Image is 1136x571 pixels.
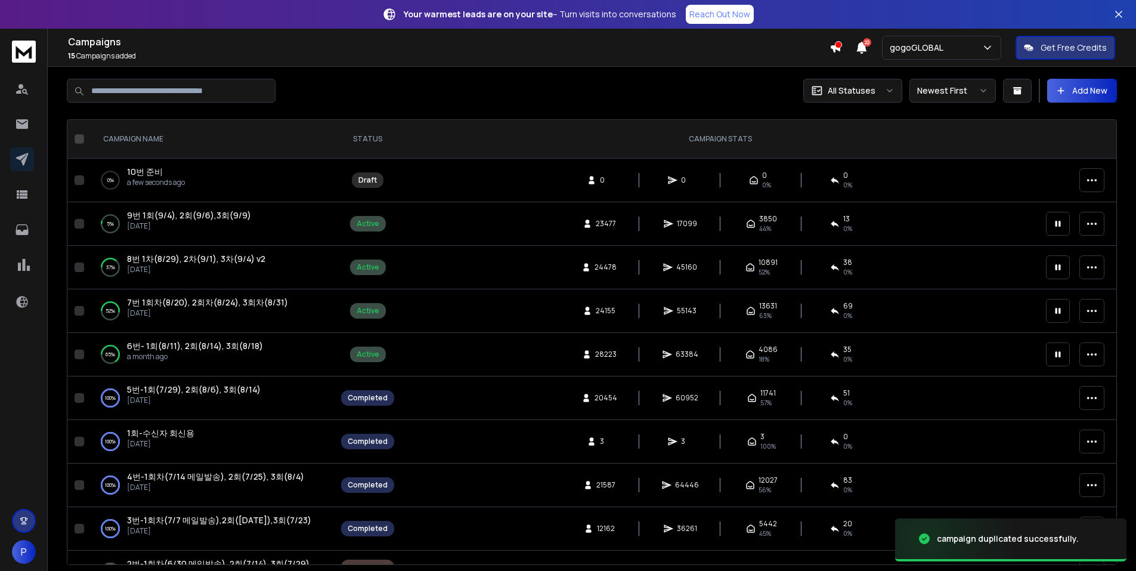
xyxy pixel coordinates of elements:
span: 0 [762,171,767,180]
span: 13631 [759,301,777,311]
span: 0 [843,171,848,180]
p: [DATE] [127,396,261,405]
div: Completed [348,393,388,403]
span: 100 % [760,442,776,451]
a: 5번-1회(7/29), 2회(8/6), 3회(8/14) [127,384,261,396]
span: 83 [843,476,852,485]
span: 60952 [676,393,698,403]
p: 100 % [105,436,116,447]
a: 4번-1회차(7/14 메일발송), 2회(7/25), 3회(8/4) [127,471,304,483]
p: Campaigns added [68,51,829,61]
div: Active [357,263,379,272]
span: 15 [68,51,75,61]
span: 17099 [677,219,697,229]
span: 23477 [596,219,616,229]
span: 3 [681,437,693,446]
p: a few seconds ago [127,178,185,187]
a: 10번 준비 [127,166,163,178]
span: 0 % [843,442,852,451]
button: Add New [1047,79,1117,103]
span: 13 [843,214,850,224]
p: a month ago [127,352,263,362]
td: 65%6번- 1회(8/11), 2회(8/14), 3회(8/18)a month ago [89,333,334,376]
span: 0 % [843,267,852,277]
p: 100 % [105,479,116,491]
td: 100%3번-1회차(7/7 메일발송),2회([DATE]),3회(7/23)[DATE] [89,507,334,551]
td: 0%10번 준비a few seconds ago [89,159,334,202]
div: Active [357,350,379,359]
p: 65 % [106,348,115,360]
div: Draft [358,175,377,185]
span: 3 [760,432,764,442]
a: 8번 1차(8/29), 2차(9/1), 3차(9/4) v2 [127,253,265,265]
span: 52 % [759,267,770,277]
p: 0 % [107,174,114,186]
span: 38 [843,258,852,267]
span: 3번-1회차(7/7 메일발송),2회([DATE]),3회(7/23) [127,514,311,526]
td: 52%7번 1회차(8/20), 2회차(8/24), 3회차(8/31)[DATE] [89,289,334,333]
span: 45 % [759,529,771,538]
td: 5%9번 1회(9/4), 2회(9/6),3회(9/9)[DATE] [89,202,334,246]
th: STATUS [334,120,401,159]
th: CAMPAIGN STATS [401,120,1039,159]
span: 0 % [843,529,852,538]
button: P [12,540,36,564]
p: [DATE] [127,221,251,231]
span: 0 % [843,224,852,233]
p: [DATE] [127,483,304,492]
p: [DATE] [127,265,265,274]
th: CAMPAIGN NAME [89,120,334,159]
a: 9번 1회(9/4), 2회(9/6),3회(9/9) [127,209,251,221]
p: 37 % [106,261,115,273]
span: 36261 [677,524,697,533]
span: 10891 [759,258,778,267]
span: 6번- 1회(8/11), 2회(8/14), 3회(8/18) [127,340,263,351]
span: 0 % [843,354,852,364]
span: 56 % [759,485,771,495]
span: 63384 [676,350,698,359]
td: 100%5번-1회(7/29), 2회(8/6), 3회(8/14)[DATE] [89,376,334,420]
span: 20454 [595,393,617,403]
p: [DATE] [127,308,288,318]
div: Completed [348,480,388,490]
a: 3번-1회차(7/7 메일발송),2회([DATE]),3회(7/23) [127,514,311,526]
span: 21587 [596,480,615,490]
span: 0 % [843,398,852,408]
span: 20 [843,519,852,529]
span: 0% [843,180,852,190]
span: 0 [843,432,848,442]
span: 10번 준비 [127,166,163,177]
span: 0 % [843,485,852,495]
button: Get Free Credits [1016,36,1115,60]
span: 63 % [759,311,772,320]
span: 35 [843,345,852,354]
span: 8번 1차(8/29), 2차(9/1), 3차(9/4) v2 [127,253,265,264]
strong: Your warmest leads are on your site [404,8,553,20]
img: logo [12,41,36,63]
span: 24155 [596,306,615,316]
span: 12027 [759,476,778,485]
div: Completed [348,437,388,446]
span: 55143 [677,306,697,316]
span: 0 [600,175,612,185]
td: 100%1회-수신자 회신용[DATE] [89,420,334,464]
h1: Campaigns [68,35,829,49]
span: 12162 [597,524,615,533]
span: 0 % [843,311,852,320]
a: Reach Out Now [686,5,754,24]
span: 7번 1회차(8/20), 2회차(8/24), 3회차(8/31) [127,297,288,308]
a: 2번-1회차(6/30 메일발송), 2회(7/14), 3회(7/29) [127,558,309,570]
span: 18 % [759,354,769,364]
p: Reach Out Now [689,8,750,20]
p: 5 % [107,218,114,230]
span: 57 % [760,398,772,408]
a: 1회-수신자 회신용 [127,427,194,439]
span: 0 [681,175,693,185]
span: 4번-1회차(7/14 메일발송), 2회(7/25), 3회(8/4) [127,471,304,482]
span: 69 [843,301,853,311]
span: 44 % [759,224,771,233]
span: 3850 [759,214,777,224]
p: Get Free Credits [1041,42,1107,54]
